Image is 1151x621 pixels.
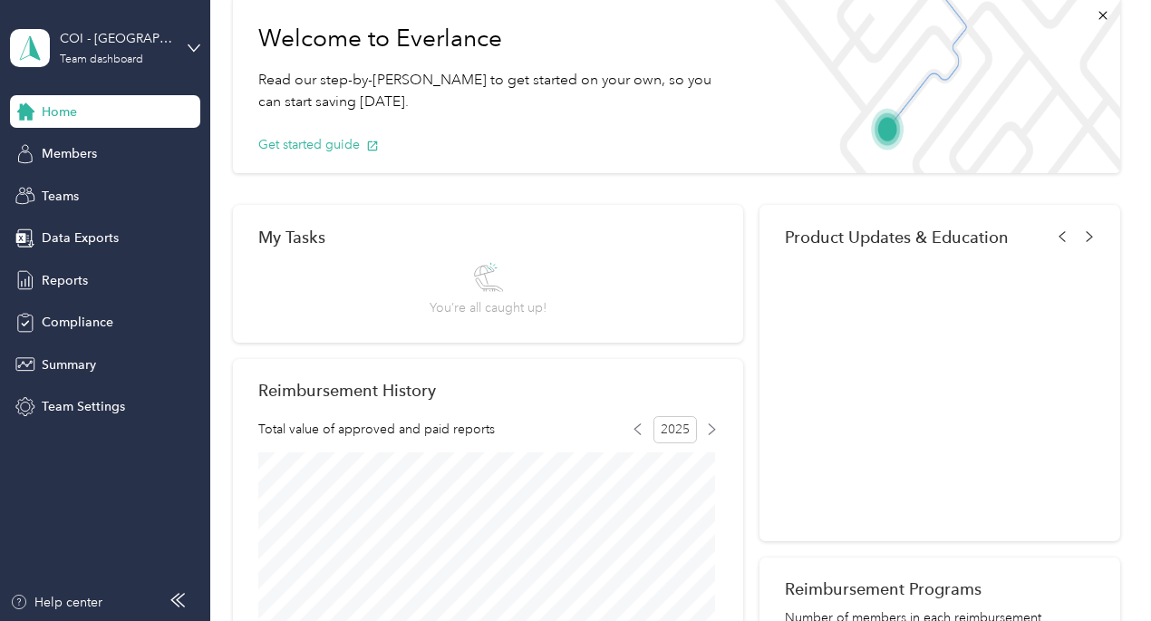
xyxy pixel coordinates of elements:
[42,144,97,163] span: Members
[42,313,113,332] span: Compliance
[42,102,77,121] span: Home
[785,579,1095,598] h2: Reimbursement Programs
[42,187,79,206] span: Teams
[258,69,731,113] p: Read our step-by-[PERSON_NAME] to get started on your own, so you can start saving [DATE].
[258,420,495,439] span: Total value of approved and paid reports
[60,54,143,65] div: Team dashboard
[258,228,719,247] div: My Tasks
[42,271,88,290] span: Reports
[42,228,119,247] span: Data Exports
[653,416,697,443] span: 2025
[60,29,173,48] div: COI - [GEOGRAPHIC_DATA]/[GEOGRAPHIC_DATA]
[785,228,1009,247] span: Product Updates & Education
[258,135,379,154] button: Get started guide
[42,355,96,374] span: Summary
[258,24,731,53] h1: Welcome to Everlance
[42,397,125,416] span: Team Settings
[430,298,546,317] span: You’re all caught up!
[258,381,436,400] h2: Reimbursement History
[10,593,102,612] button: Help center
[1049,519,1151,621] iframe: Everlance-gr Chat Button Frame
